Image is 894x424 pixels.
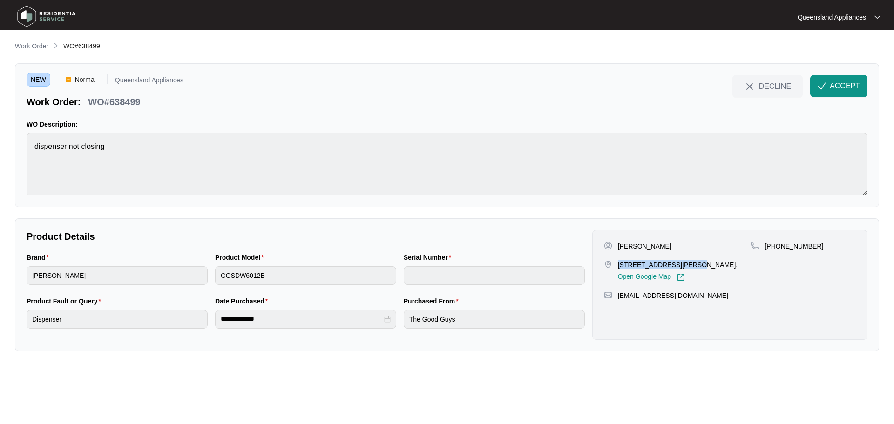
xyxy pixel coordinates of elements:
span: Normal [71,73,100,87]
textarea: dispenser not closing [27,133,867,195]
p: Work Order: [27,95,81,108]
input: Brand [27,266,208,285]
span: NEW [27,73,50,87]
p: Work Order [15,41,48,51]
a: Work Order [13,41,50,52]
input: Purchased From [404,310,585,329]
img: Vercel Logo [66,77,71,82]
label: Brand [27,253,53,262]
a: Open Google Map [618,273,685,282]
p: WO Description: [27,120,867,129]
img: user-pin [604,242,612,250]
input: Serial Number [404,266,585,285]
img: Link-External [677,273,685,282]
img: check-Icon [818,82,826,90]
label: Product Fault or Query [27,296,105,306]
span: DECLINE [759,81,791,91]
label: Serial Number [404,253,455,262]
label: Date Purchased [215,296,271,306]
p: Queensland Appliances [798,13,866,22]
span: WO#638499 [63,42,100,50]
button: check-IconACCEPT [810,75,867,97]
input: Date Purchased [221,314,382,324]
label: Product Model [215,253,268,262]
input: Product Fault or Query [27,310,208,329]
label: Purchased From [404,296,462,306]
input: Product Model [215,266,396,285]
img: map-pin [604,291,612,299]
button: close-IconDECLINE [732,75,803,97]
img: dropdown arrow [874,15,880,20]
p: Product Details [27,230,585,243]
p: [STREET_ADDRESS][PERSON_NAME], [618,260,738,269]
img: close-Icon [744,81,755,92]
img: chevron-right [52,42,60,49]
p: [EMAIL_ADDRESS][DOMAIN_NAME] [618,291,728,300]
p: WO#638499 [88,95,140,108]
img: map-pin [751,242,759,250]
span: ACCEPT [830,81,860,92]
p: Queensland Appliances [115,77,183,87]
p: [PHONE_NUMBER] [765,242,823,251]
img: map-pin [604,260,612,269]
img: residentia service logo [14,2,79,30]
p: [PERSON_NAME] [618,242,671,251]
